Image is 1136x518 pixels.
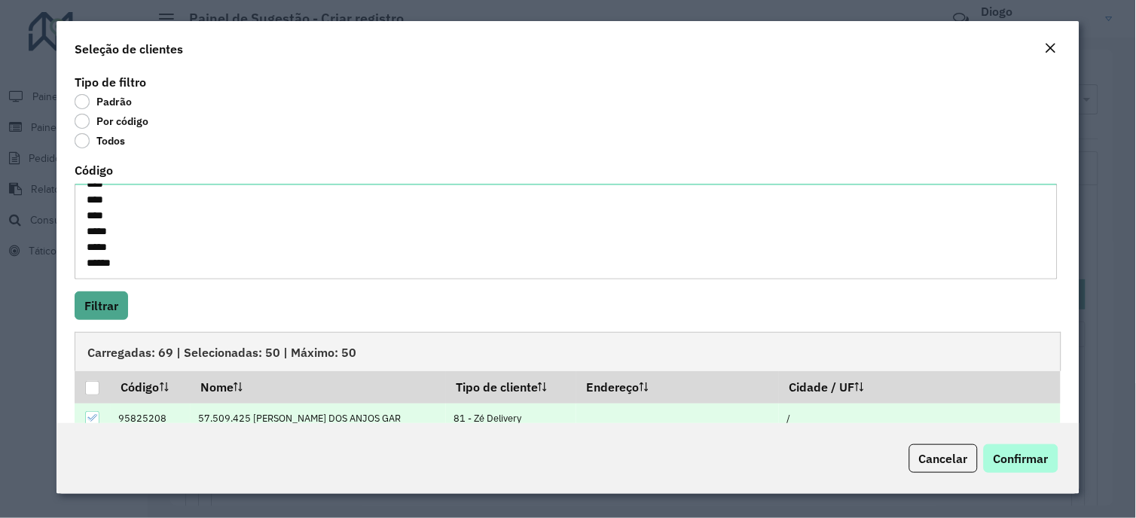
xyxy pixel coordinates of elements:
label: Por código [75,114,148,129]
label: Todos [75,133,125,148]
label: Padrão [75,94,132,109]
th: Código [111,371,191,403]
div: Carregadas: 69 | Selecionadas: 50 | Máximo: 50 [75,332,1061,371]
button: Cancelar [909,444,978,473]
span: Confirmar [994,451,1049,466]
span: Cancelar [919,451,968,466]
button: Filtrar [75,291,128,320]
th: Cidade / UF [779,371,1061,403]
td: 95825208 [111,404,191,434]
button: Confirmar [984,444,1058,473]
label: Código [75,161,113,179]
td: / [779,404,1061,434]
em: Fechar [1045,42,1057,54]
th: Nome [191,371,446,403]
h4: Seleção de clientes [75,40,183,58]
th: Endereço [576,371,779,403]
label: Tipo de filtro [75,73,146,91]
button: Close [1040,39,1061,59]
td: 81 - Zé Delivery [446,404,577,434]
td: 57.509.425 [PERSON_NAME] DOS ANJOS GAR [191,404,446,434]
th: Tipo de cliente [446,371,577,403]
